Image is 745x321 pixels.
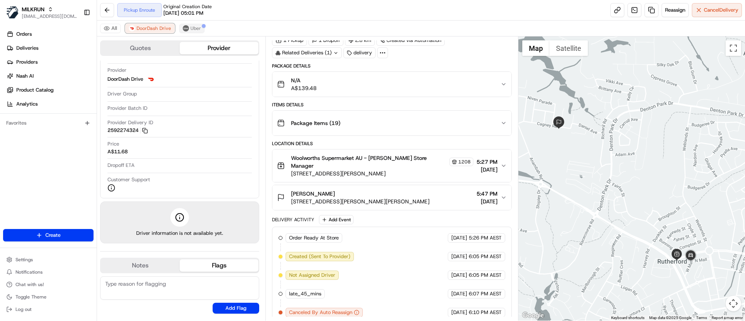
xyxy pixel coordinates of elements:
[107,76,143,83] span: DoorDash Drive
[291,198,430,205] span: [STREET_ADDRESS][PERSON_NAME][PERSON_NAME]
[683,248,698,264] div: 1
[665,7,685,14] span: Reassign
[101,259,180,272] button: Notes
[107,162,135,169] span: Dropoff ETA
[272,35,307,46] div: 1 Pickup
[3,304,94,315] button: Log out
[3,117,94,129] div: Favorites
[469,272,502,279] span: 6:05 PM AEST
[191,25,201,31] span: Uber
[3,292,94,302] button: Toggle Theme
[272,185,511,210] button: [PERSON_NAME][STREET_ADDRESS][PERSON_NAME][PERSON_NAME]5:47 PM[DATE]
[163,10,203,17] span: [DATE] 05:01 PM
[180,42,258,54] button: Provider
[308,35,343,46] div: 1 Dropoff
[662,3,689,17] button: Reassign
[291,76,317,84] span: N/A
[289,309,352,316] span: Canceled By Auto Reassign
[476,190,497,198] span: 5:47 PM
[272,47,342,58] div: Related Deliveries (1)
[291,170,473,177] span: [STREET_ADDRESS][PERSON_NAME]
[692,3,742,17] button: CancelDelivery
[289,253,350,260] span: Created (Sent To Provider)
[213,303,259,314] button: Add Flag
[451,290,467,297] span: [DATE]
[16,73,34,80] span: Nash AI
[180,259,258,272] button: Flags
[146,75,156,84] img: doordash_logo_v2.png
[107,90,137,97] span: Driver Group
[22,13,77,19] button: [EMAIL_ADDRESS][DOMAIN_NAME]
[16,87,54,94] span: Product Catalog
[704,7,738,14] span: Cancel Delivery
[16,101,38,108] span: Analytics
[107,176,150,183] span: Customer Support
[272,149,511,182] button: Woolworths Supermarket AU - [PERSON_NAME] Store Manager1208[STREET_ADDRESS][PERSON_NAME]5:27 PM[D...
[137,25,171,31] span: DoorDash Drive
[3,267,94,278] button: Notifications
[272,72,511,97] button: N/AA$139.48
[291,119,340,127] span: Package Items ( 19 )
[272,141,511,147] div: Location Details
[553,116,565,129] div: 2
[451,253,467,260] span: [DATE]
[3,70,97,82] a: Nash AI
[451,309,467,316] span: [DATE]
[163,3,212,10] span: Original Creation Date
[16,45,38,52] span: Deliveries
[712,316,743,320] a: Report a map error
[3,254,94,265] button: Settings
[272,217,314,223] div: Delivery Activity
[469,309,502,316] span: 6:10 PM AEST
[272,111,511,135] button: Package Items (19)
[16,59,38,66] span: Providers
[289,290,321,297] span: late_45_mins
[183,25,189,31] img: uber-new-logo.jpeg
[451,234,467,241] span: [DATE]
[272,102,511,108] div: Items Details
[522,40,549,56] button: Show street map
[6,6,19,19] img: MILKRUN
[291,154,447,170] span: Woolworths Supermarket AU - [PERSON_NAME] Store Manager
[101,42,180,54] button: Quotes
[343,47,376,58] div: delivery
[16,257,33,263] span: Settings
[3,28,97,40] a: Orders
[3,229,94,241] button: Create
[107,119,153,126] span: Provider Delivery ID
[129,25,135,31] img: doordash_logo_v2.png
[469,234,502,241] span: 5:26 PM AEST
[16,306,31,312] span: Log out
[3,56,97,68] a: Providers
[16,31,32,38] span: Orders
[3,98,97,110] a: Analytics
[469,253,502,260] span: 6:05 PM AEST
[469,290,502,297] span: 6:07 PM AEST
[376,35,445,46] a: Created via Automation
[107,148,128,155] span: A$11.68
[291,190,335,198] span: [PERSON_NAME]
[520,311,546,321] img: Google
[611,315,645,321] button: Keyboard shortcuts
[476,158,497,166] span: 5:27 PM
[22,5,45,13] span: MILKRUN
[649,316,691,320] span: Map data ©2025 Google
[107,127,148,134] button: 2592274324
[107,67,126,74] span: Provider
[107,141,119,147] span: Price
[291,84,317,92] span: A$139.48
[179,24,204,33] button: Uber
[726,296,741,311] button: Map camera controls
[451,272,467,279] span: [DATE]
[289,234,339,241] span: Order Ready At Store
[272,63,511,69] div: Package Details
[107,105,147,112] span: Provider Batch ID
[726,40,741,56] button: Toggle fullscreen view
[549,40,588,56] button: Show satellite imagery
[520,311,546,321] a: Open this area in Google Maps (opens a new window)
[345,35,375,46] div: 2.8 km
[136,230,223,237] span: Driver information is not available yet.
[319,215,353,224] button: Add Event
